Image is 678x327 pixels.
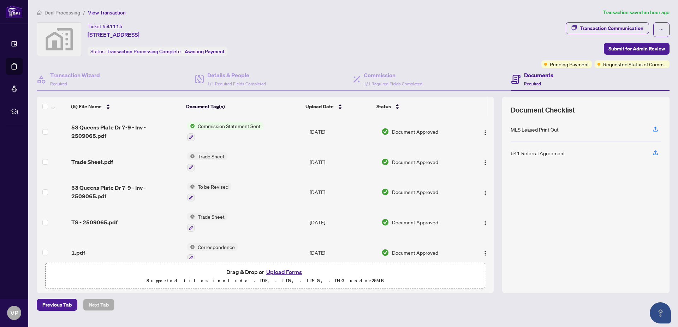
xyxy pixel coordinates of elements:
[381,218,389,226] img: Document Status
[88,30,139,39] span: [STREET_ADDRESS]
[207,81,266,86] span: 1/1 Required Fields Completed
[71,218,118,226] span: TS - 2509065.pdf
[524,71,553,79] h4: Documents
[659,27,664,32] span: ellipsis
[207,71,266,79] h4: Details & People
[604,43,670,55] button: Submit for Admin Review
[480,126,491,137] button: Logo
[511,126,559,133] div: MLS Leased Print Out
[6,5,23,18] img: logo
[88,22,123,30] div: Ticket #:
[307,116,379,147] td: [DATE]
[195,243,238,251] span: Correspondence
[374,97,463,116] th: Status
[88,10,126,16] span: View Transaction
[381,188,389,196] img: Document Status
[10,308,18,318] span: VP
[364,81,422,86] span: 1/1 Required Fields Completed
[37,10,42,15] span: home
[68,97,183,116] th: (5) File Name
[650,302,671,323] button: Open asap
[482,190,488,196] img: Logo
[376,103,391,110] span: Status
[381,249,389,256] img: Document Status
[226,267,304,277] span: Drag & Drop or
[83,8,85,17] li: /
[107,48,225,55] span: Transaction Processing Complete - Awaiting Payment
[511,149,565,157] div: 641 Referral Agreement
[307,207,379,237] td: [DATE]
[187,152,195,160] img: Status Icon
[88,47,227,56] div: Status:
[480,156,491,168] button: Logo
[480,247,491,258] button: Logo
[44,10,80,16] span: Deal Processing
[511,105,575,115] span: Document Checklist
[381,158,389,166] img: Document Status
[107,23,123,30] span: 41115
[364,71,422,79] h4: Commission
[480,186,491,198] button: Logo
[524,81,541,86] span: Required
[482,160,488,165] img: Logo
[37,23,82,56] img: svg%3e
[307,237,379,268] td: [DATE]
[482,130,488,135] img: Logo
[195,122,263,130] span: Commission Statement Sent
[83,299,114,311] button: Next Tab
[566,22,649,34] button: Transaction Communication
[608,43,665,54] span: Submit for Admin Review
[482,220,488,226] img: Logo
[392,249,438,256] span: Document Approved
[187,213,227,232] button: Status IconTrade Sheet
[50,71,100,79] h4: Transaction Wizard
[183,97,303,116] th: Document Tag(s)
[603,8,670,17] article: Transaction saved an hour ago
[480,217,491,228] button: Logo
[187,183,195,190] img: Status Icon
[482,250,488,256] img: Logo
[392,128,438,135] span: Document Approved
[46,263,485,289] span: Drag & Drop orUpload FormsSupported files include .PDF, .JPG, .JPEG, .PNG under25MB
[580,23,643,34] div: Transaction Communication
[603,60,667,68] span: Requested Status of Commission
[71,158,113,166] span: Trade Sheet.pdf
[195,152,227,160] span: Trade Sheet
[381,128,389,135] img: Document Status
[187,122,263,141] button: Status IconCommission Statement Sent
[392,158,438,166] span: Document Approved
[187,243,195,251] img: Status Icon
[307,177,379,207] td: [DATE]
[195,183,231,190] span: To be Revised
[42,299,72,310] span: Previous Tab
[305,103,334,110] span: Upload Date
[71,248,85,257] span: 1.pdf
[392,188,438,196] span: Document Approved
[71,103,102,110] span: (5) File Name
[71,123,182,140] span: 53 Queens Plate Dr 7-9 - Inv - 2509065.pdf
[187,183,231,202] button: Status IconTo be Revised
[392,218,438,226] span: Document Approved
[187,213,195,220] img: Status Icon
[550,60,589,68] span: Pending Payment
[50,277,481,285] p: Supported files include .PDF, .JPG, .JPEG, .PNG under 25 MB
[187,152,227,171] button: Status IconTrade Sheet
[187,243,238,262] button: Status IconCorrespondence
[195,213,227,220] span: Trade Sheet
[307,147,379,177] td: [DATE]
[37,299,77,311] button: Previous Tab
[71,183,182,200] span: 53 Queens Plate Dr 7-9 - Inv - 2509065.pdf
[303,97,374,116] th: Upload Date
[187,122,195,130] img: Status Icon
[50,81,67,86] span: Required
[264,267,304,277] button: Upload Forms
